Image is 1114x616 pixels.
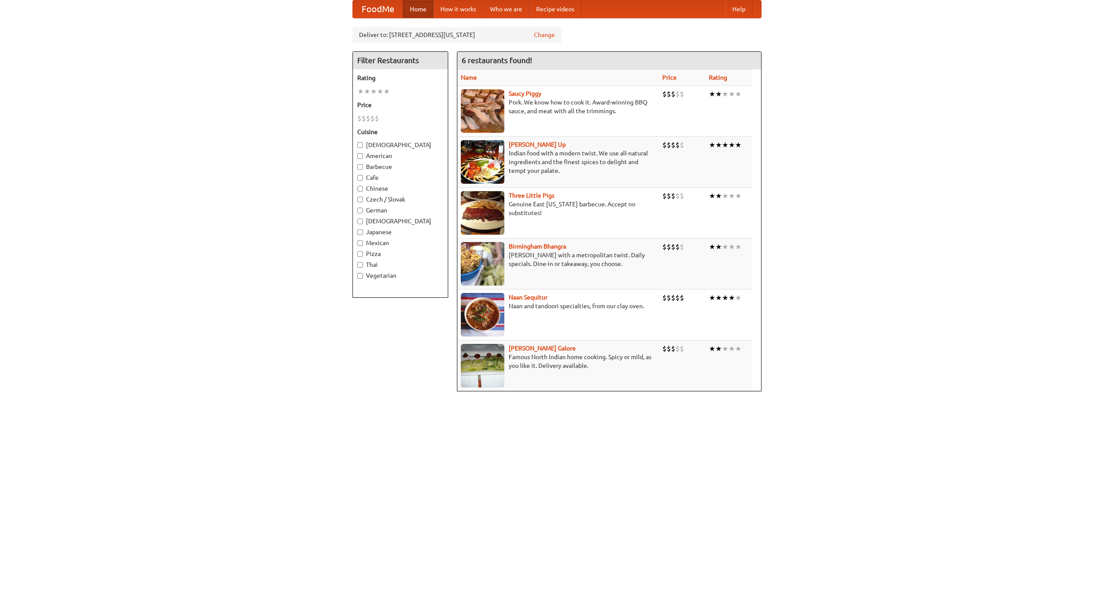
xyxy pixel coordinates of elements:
[509,192,554,199] a: Three Little Pigs
[357,195,443,204] label: Czech / Slovak
[662,293,667,303] li: $
[675,344,680,353] li: $
[728,89,735,99] li: ★
[709,293,715,303] li: ★
[383,87,390,96] li: ★
[357,142,363,148] input: [DEMOGRAPHIC_DATA]
[675,293,680,303] li: $
[667,89,671,99] li: $
[483,0,529,18] a: Who we are
[709,74,727,81] a: Rating
[461,302,655,310] p: Naan and tandoori specialties, from our clay oven.
[509,243,566,250] a: Birmingham Bhangra
[667,140,671,150] li: $
[433,0,483,18] a: How it works
[353,0,403,18] a: FoodMe
[366,114,370,123] li: $
[509,294,547,301] b: Naan Sequitur
[735,89,742,99] li: ★
[722,89,728,99] li: ★
[357,114,362,123] li: $
[357,184,443,193] label: Chinese
[461,74,477,81] a: Name
[671,89,675,99] li: $
[722,293,728,303] li: ★
[461,98,655,115] p: Pork. We know how to cook it. Award-winning BBQ sauce, and meat with all the trimmings.
[461,353,655,370] p: Famous North Indian home cooking. Spicy or mild, as you like it. Delivery available.
[667,191,671,201] li: $
[357,251,363,257] input: Pizza
[715,242,722,252] li: ★
[357,208,363,213] input: German
[728,293,735,303] li: ★
[461,344,504,387] img: currygalore.jpg
[709,89,715,99] li: ★
[357,219,363,224] input: [DEMOGRAPHIC_DATA]
[680,293,684,303] li: $
[461,89,504,133] img: saucy.jpg
[667,242,671,252] li: $
[671,140,675,150] li: $
[357,164,363,170] input: Barbecue
[735,344,742,353] li: ★
[662,242,667,252] li: $
[728,344,735,353] li: ★
[462,56,532,64] ng-pluralize: 6 restaurants found!
[722,191,728,201] li: ★
[680,89,684,99] li: $
[728,140,735,150] li: ★
[357,271,443,280] label: Vegetarian
[667,293,671,303] li: $
[715,89,722,99] li: ★
[534,30,555,39] a: Change
[728,242,735,252] li: ★
[375,114,379,123] li: $
[352,27,561,43] div: Deliver to: [STREET_ADDRESS][US_STATE]
[675,191,680,201] li: $
[357,206,443,215] label: German
[461,140,504,184] img: curryup.jpg
[715,191,722,201] li: ★
[735,293,742,303] li: ★
[680,140,684,150] li: $
[357,173,443,182] label: Cafe
[680,242,684,252] li: $
[357,153,363,159] input: American
[357,249,443,258] label: Pizza
[357,273,363,279] input: Vegetarian
[722,242,728,252] li: ★
[357,128,443,136] h5: Cuisine
[357,186,363,192] input: Chinese
[370,114,375,123] li: $
[709,191,715,201] li: ★
[715,293,722,303] li: ★
[357,175,363,181] input: Cafe
[725,0,752,18] a: Help
[662,74,677,81] a: Price
[509,90,541,97] a: Saucy Piggy
[728,191,735,201] li: ★
[709,344,715,353] li: ★
[461,242,504,286] img: bhangra.jpg
[662,89,667,99] li: $
[680,344,684,353] li: $
[680,191,684,201] li: $
[735,191,742,201] li: ★
[357,74,443,82] h5: Rating
[529,0,581,18] a: Recipe videos
[357,262,363,268] input: Thai
[357,260,443,269] label: Thai
[461,293,504,337] img: naansequitur.jpg
[461,149,655,175] p: Indian food with a modern twist. We use all-natural ingredients and the finest spices to delight ...
[370,87,377,96] li: ★
[662,191,667,201] li: $
[461,200,655,217] p: Genuine East [US_STATE] barbecue. Accept no substitutes!
[735,140,742,150] li: ★
[715,344,722,353] li: ★
[709,140,715,150] li: ★
[357,229,363,235] input: Japanese
[709,242,715,252] li: ★
[735,242,742,252] li: ★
